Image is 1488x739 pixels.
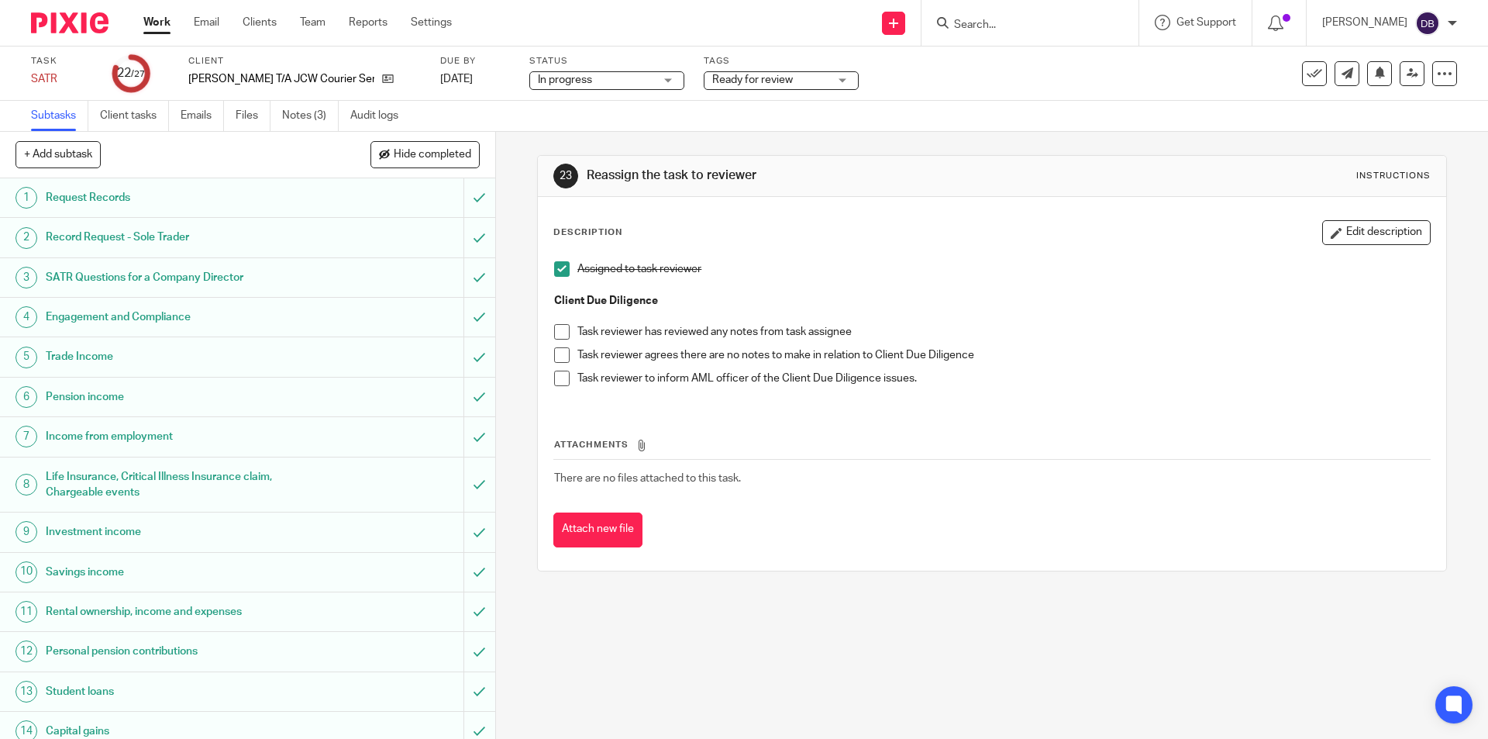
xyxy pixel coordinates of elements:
[46,306,314,329] h1: Engagement and Compliance
[100,101,169,131] a: Client tasks
[236,101,270,131] a: Files
[1176,17,1236,28] span: Get Support
[553,513,642,547] button: Attach new file
[46,226,314,249] h1: Record Request - Sole Trader
[243,15,277,30] a: Clients
[188,71,374,87] p: [PERSON_NAME] T/A JCW Courier Services
[15,521,37,543] div: 9
[15,187,37,209] div: 1
[15,561,37,583] div: 10
[46,520,314,544] h1: Investment income
[952,19,1092,33] input: Search
[117,64,145,82] div: 22
[350,101,410,131] a: Audit logs
[529,55,684,67] label: Status
[46,600,314,623] h1: Rental ownership, income and expenses
[538,74,592,85] span: In progress
[553,164,578,188] div: 23
[704,55,859,67] label: Tags
[15,306,37,328] div: 4
[15,267,37,288] div: 3
[15,386,37,408] div: 6
[31,71,93,87] div: SATR
[46,345,314,368] h1: Trade Income
[46,425,314,448] h1: Income from employment
[1322,220,1431,245] button: Edit description
[15,474,37,496] div: 8
[554,440,629,449] span: Attachments
[577,324,1429,340] p: Task reviewer has reviewed any notes from task assignee
[1356,170,1431,182] div: Instructions
[440,55,510,67] label: Due by
[15,681,37,703] div: 13
[46,561,314,584] h1: Savings income
[15,426,37,447] div: 7
[300,15,325,30] a: Team
[15,227,37,249] div: 2
[577,347,1429,363] p: Task reviewer agrees there are no notes to make in relation to Client Due Diligence
[553,226,622,239] p: Description
[31,101,88,131] a: Subtasks
[15,601,37,623] div: 11
[46,186,314,209] h1: Request Records
[46,266,314,289] h1: SATR Questions for a Company Director
[46,465,314,505] h1: Life Insurance, Critical Illness Insurance claim, Chargeable events
[181,101,224,131] a: Emails
[46,640,314,663] h1: Personal pension contributions
[1322,15,1407,30] p: [PERSON_NAME]
[15,641,37,662] div: 12
[15,141,101,167] button: + Add subtask
[554,473,741,484] span: There are no files attached to this task.
[46,385,314,409] h1: Pension income
[1415,11,1440,36] img: svg%3E
[194,15,219,30] a: Email
[554,295,658,306] strong: Client Due Diligence
[394,149,471,161] span: Hide completed
[31,55,93,67] label: Task
[282,101,339,131] a: Notes (3)
[411,15,452,30] a: Settings
[577,261,1429,277] p: Assigned to task reviewer
[31,12,108,33] img: Pixie
[440,74,473,85] span: [DATE]
[131,70,145,78] small: /27
[46,680,314,703] h1: Student loans
[712,74,793,85] span: Ready for review
[143,15,170,30] a: Work
[15,347,37,368] div: 5
[577,371,1429,386] p: Task reviewer to inform AML officer of the Client Due Diligence issues.
[370,141,480,167] button: Hide completed
[188,55,421,67] label: Client
[587,167,1025,184] h1: Reassign the task to reviewer
[349,15,387,30] a: Reports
